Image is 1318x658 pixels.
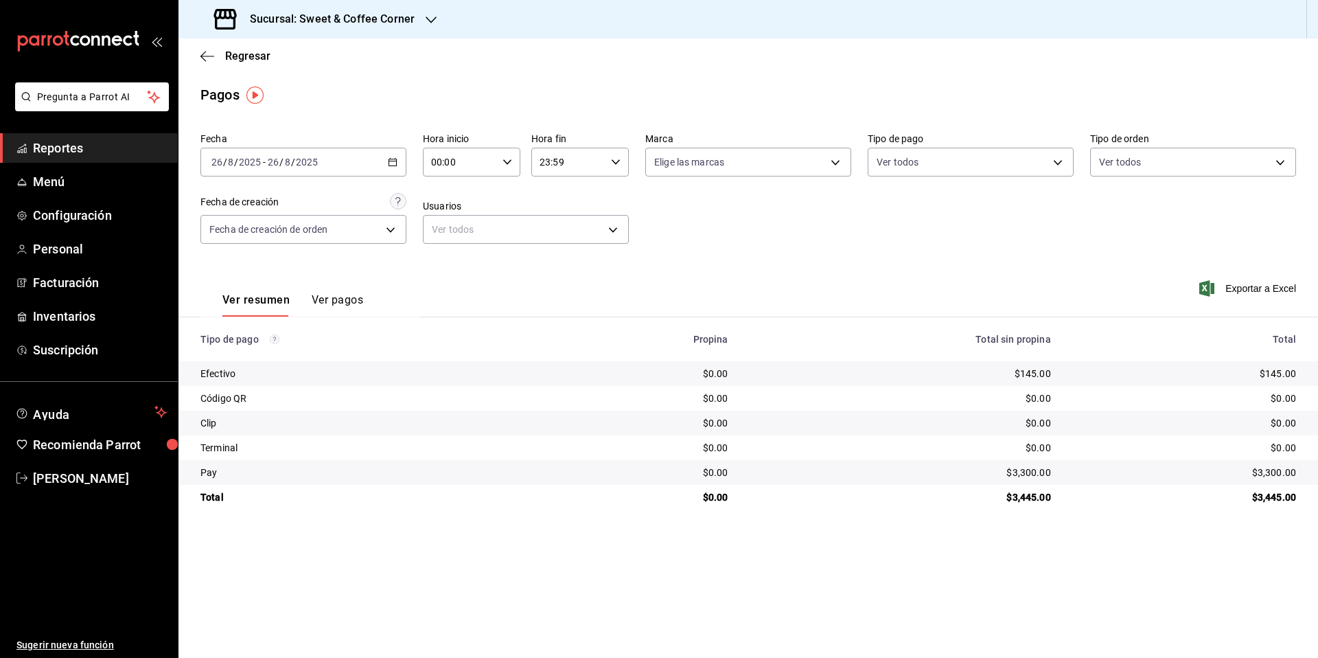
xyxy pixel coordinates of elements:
input: ---- [295,157,319,168]
div: Clip [200,416,539,430]
label: Hora fin [531,134,629,144]
div: Pay [200,466,539,479]
button: Pregunta a Parrot AI [15,82,169,111]
span: Configuración [33,206,167,225]
label: Fecha [200,134,406,144]
img: Tooltip marker [246,87,264,104]
span: Ver todos [1099,155,1141,169]
span: Regresar [225,49,270,63]
div: $3,445.00 [750,490,1051,504]
div: $3,300.00 [750,466,1051,479]
span: / [223,157,227,168]
div: $0.00 [750,392,1051,405]
input: -- [227,157,234,168]
div: navigation tabs [222,293,363,317]
div: $0.00 [750,441,1051,455]
input: ---- [238,157,262,168]
button: Ver pagos [312,293,363,317]
div: $0.00 [561,466,728,479]
div: $145.00 [750,367,1051,381]
div: Efectivo [200,367,539,381]
div: $0.00 [750,416,1051,430]
input: -- [284,157,291,168]
div: Total sin propina [750,334,1051,345]
div: Pagos [200,84,240,105]
input: -- [211,157,223,168]
button: Regresar [200,49,270,63]
label: Usuarios [423,201,629,211]
div: Fecha de creación [200,195,279,209]
button: Exportar a Excel [1202,280,1296,297]
div: $0.00 [1073,416,1296,430]
div: $0.00 [561,441,728,455]
span: [PERSON_NAME] [33,469,167,488]
label: Hora inicio [423,134,520,144]
span: Inventarios [33,307,167,326]
span: Recomienda Parrot [33,435,167,454]
label: Tipo de pago [868,134,1074,144]
span: Pregunta a Parrot AI [37,90,148,104]
div: Total [200,490,539,504]
div: $3,445.00 [1073,490,1296,504]
span: / [291,157,295,168]
div: Total [1073,334,1296,345]
span: Suscripción [33,341,167,359]
div: $0.00 [561,392,728,405]
span: Reportes [33,139,167,157]
span: Ver todos [877,155,918,169]
div: $0.00 [561,490,728,504]
span: - [263,157,266,168]
span: Elige las marcas [654,155,724,169]
span: Fecha de creación de orden [209,223,327,236]
div: $0.00 [561,367,728,381]
div: Código QR [200,392,539,405]
div: $0.00 [561,416,728,430]
div: Terminal [200,441,539,455]
input: -- [267,157,279,168]
label: Tipo de orden [1090,134,1296,144]
svg: Los pagos realizados con Pay y otras terminales son montos brutos. [270,334,279,344]
h3: Sucursal: Sweet & Coffee Corner [239,11,415,27]
button: Ver resumen [222,293,290,317]
div: $0.00 [1073,441,1296,455]
span: / [279,157,284,168]
span: Facturación [33,273,167,292]
div: $3,300.00 [1073,466,1296,479]
label: Marca [645,134,851,144]
span: Sugerir nueva función [16,638,167,653]
span: Menú [33,172,167,191]
div: Tipo de pago [200,334,539,345]
div: $0.00 [1073,392,1296,405]
span: Personal [33,240,167,258]
a: Pregunta a Parrot AI [10,100,169,114]
div: $145.00 [1073,367,1296,381]
div: Ver todos [423,215,629,244]
span: Ayuda [33,404,149,420]
button: open_drawer_menu [151,36,162,47]
div: Propina [561,334,728,345]
span: / [234,157,238,168]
